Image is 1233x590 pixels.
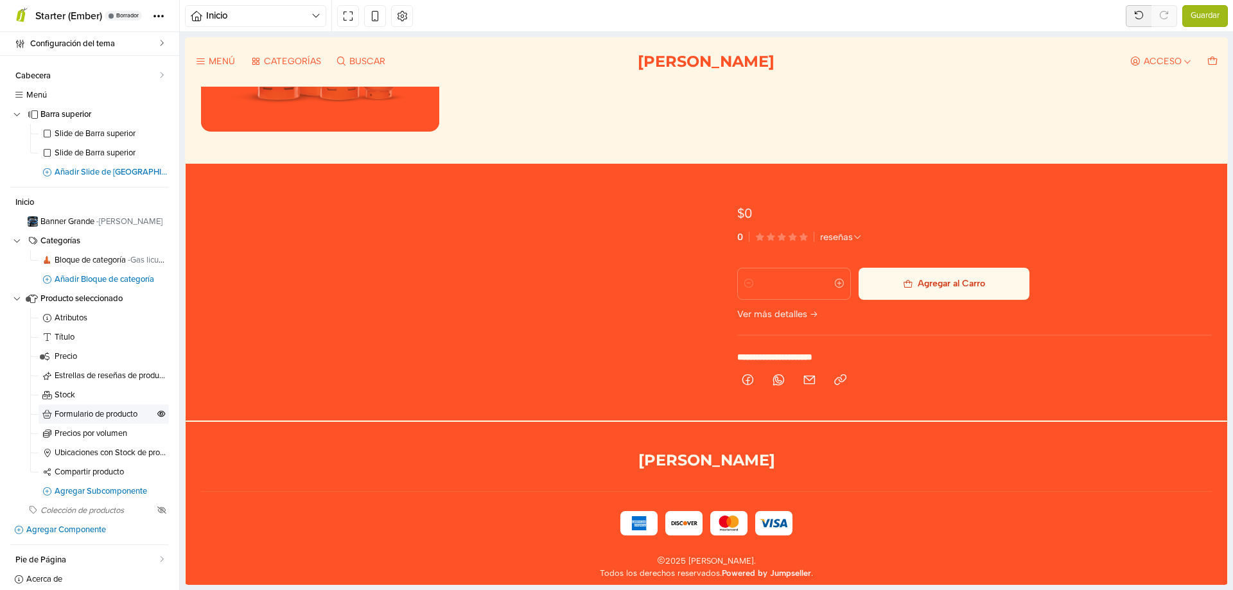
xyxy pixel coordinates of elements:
[39,250,169,270] a: Bloque de categoría -Gas licuado
[635,195,677,204] button: Ver todas las reseñas
[40,110,169,119] span: Barra superior
[40,507,155,515] span: Colección de productos
[164,20,200,29] div: Buscar
[537,531,626,541] a: Powered by Jumpseller
[26,91,169,100] span: Menú
[55,149,169,157] span: Slide de Barra superior
[40,237,169,245] span: Categorías
[35,10,102,22] span: Starter (Ember)
[62,15,138,34] button: Categorías
[55,487,169,496] span: Agregar Subcomponente
[10,231,169,250] a: Categorías
[26,575,169,584] span: Acerca de
[10,520,169,539] a: Agregar Componente
[15,556,159,564] span: Pie de Página
[55,449,169,457] span: Ubicaciones con Stock de producto
[26,526,169,534] span: Agregar Componente
[39,385,169,404] a: Stock
[55,130,169,138] span: Slide de Barra superior
[16,415,1027,431] h3: [PERSON_NAME]
[16,517,1027,542] div: 2025 [PERSON_NAME]. Todos los derechos reservados. .
[55,372,169,380] span: Estrellas de reseñas de producto
[42,255,52,265] img: 32
[552,195,558,204] span: 0
[552,272,633,281] a: Ver más detalles
[79,20,136,29] div: Categorías
[39,308,169,327] a: Atributos
[39,366,169,385] a: Estrellas de reseñas de producto
[10,66,169,85] a: Cabecera
[24,270,169,289] a: Añadir Bloque de categoría
[40,218,169,226] span: Banner Grande
[10,501,169,520] a: Colección de productos
[733,242,800,251] span: Agregar al Carro
[10,569,169,589] a: Acerca de
[553,231,575,262] button: Reducir cantidad
[148,15,203,34] button: Buscar
[55,256,169,265] span: Bloque de categoría
[453,17,590,32] a: [PERSON_NAME]
[39,124,169,143] a: Slide de Barra superior
[28,216,38,227] img: 32
[24,482,169,501] a: Agregar Subcomponente
[185,5,326,27] button: Inicio
[10,289,169,308] a: Producto seleccionado
[55,314,169,322] span: Atributos
[635,195,668,204] span: reseñas
[55,429,169,438] span: Precios por volumen
[206,8,311,23] span: Inicio
[942,15,1010,34] button: Acceso
[39,443,169,462] a: Ubicaciones con Stock de producto
[573,476,605,496] img: https://assets.jumpseller.com/public/payment-logos/visa.svg
[528,476,560,496] img: https://assets.jumpseller.com/public/payment-logos/mastercard.svg
[55,168,169,177] span: Añadir Slide de [GEOGRAPHIC_DATA]
[116,13,139,19] span: Borrador
[438,476,470,496] img: https://assets.jumpseller.com/public/payment-logos/americanexpress.svg
[483,476,515,496] img: https://assets.jumpseller.com/public/payment-logos/discover.svg
[15,198,169,207] span: Inicio
[39,347,169,366] a: Precio
[643,231,665,262] button: Aumentar cantidad
[24,162,169,182] a: Añadir Slide de [GEOGRAPHIC_DATA]
[40,295,169,303] span: Producto seleccionado
[55,352,169,361] span: Precio
[10,85,169,105] a: Menú
[959,20,997,29] div: Acceso
[55,468,169,476] span: Compartir producto
[39,424,169,443] a: Precios por volumen
[674,230,845,263] button: Agregar al Carro
[39,327,169,347] a: Título
[39,404,169,424] a: Formulario de producto
[1191,10,1220,22] span: Guardar
[10,105,169,124] a: Barra superior
[55,275,169,284] span: Añadir Bloque de categoría
[552,169,568,182] span: $0
[1020,15,1035,34] button: Carro
[55,391,169,399] span: Stock
[39,143,169,162] a: Slide de Barra superior
[128,255,172,265] span: - Gas licuado
[10,212,169,231] a: Banner Grande -[PERSON_NAME]
[39,462,169,482] a: Compartir producto
[15,72,159,80] span: Cabecera
[10,550,169,569] a: Pie de Página
[30,35,159,53] span: Configuración del tema
[55,410,155,419] span: Formulario de producto
[24,20,50,29] div: Menú
[55,333,169,342] span: Título
[96,216,162,227] span: - [PERSON_NAME]
[8,15,53,34] button: Menú
[1182,5,1228,27] button: Guardar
